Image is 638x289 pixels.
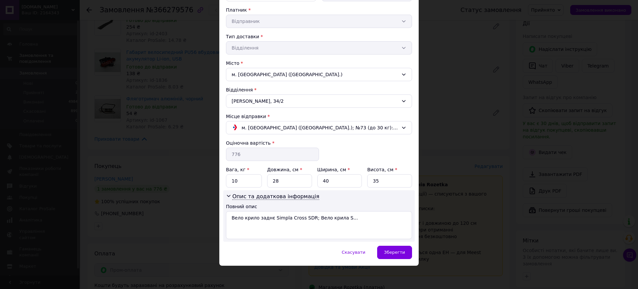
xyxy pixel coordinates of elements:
[226,68,412,81] div: м. [GEOGRAPHIC_DATA] ([GEOGRAPHIC_DATA].)
[226,113,412,120] div: Місце відправки
[226,33,412,40] div: Тип доставки
[342,250,365,255] span: Скасувати
[317,167,350,172] label: Ширина, см
[367,167,397,172] label: Висота, см
[226,140,270,146] label: Оціночна вартість
[226,211,412,239] textarea: Вело крило заднє Simpla Cross SDR; Вело крила S...
[226,7,412,13] div: Платник
[226,94,412,108] div: [PERSON_NAME], 34/2
[226,204,257,209] label: Повний опис
[384,250,405,255] span: Зберегти
[232,193,319,200] span: Опис та додаткова інформація
[226,167,249,172] label: Вага, кг
[226,60,412,67] div: Місто
[267,167,302,172] label: Довжина, см
[242,124,398,131] span: м. [GEOGRAPHIC_DATA] ([GEOGRAPHIC_DATA].); №73 (до 30 кг): вул. [PERSON_NAME][STREET_ADDRESS], (М...
[226,86,412,93] div: Відділення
